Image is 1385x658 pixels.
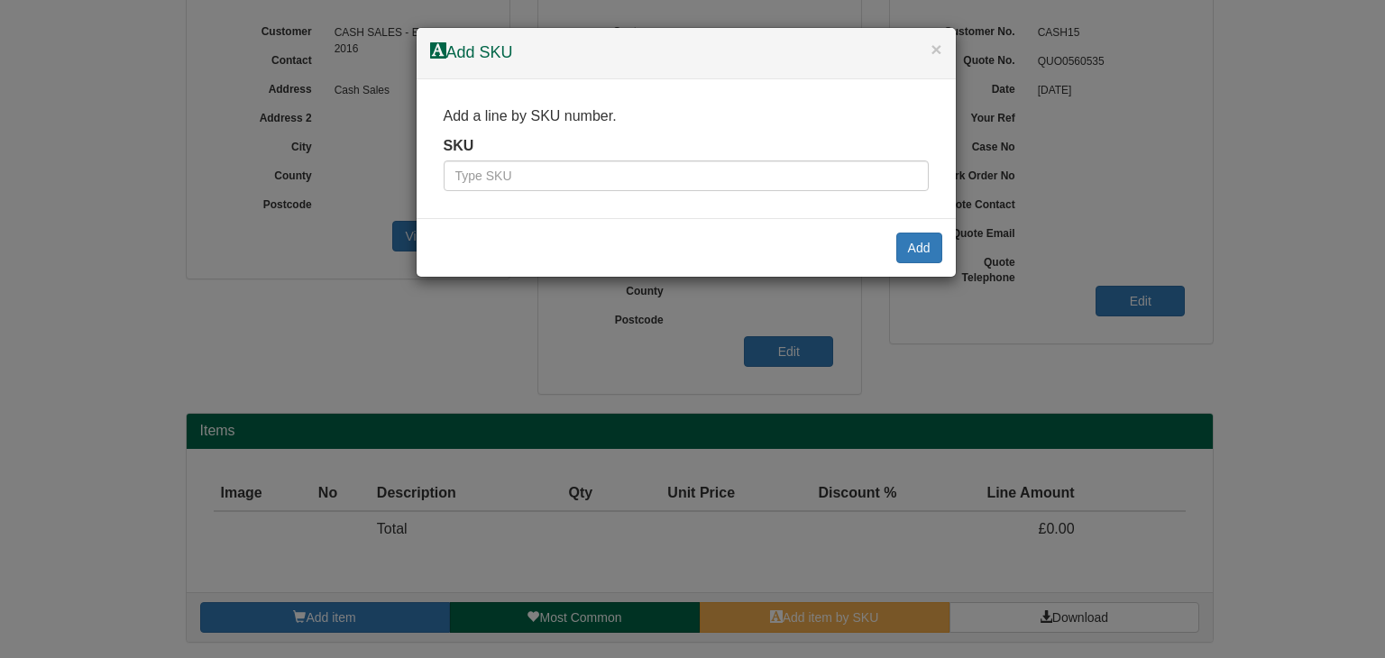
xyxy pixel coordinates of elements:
[444,106,929,127] p: Add a line by SKU number.
[444,160,929,191] input: Type SKU
[444,136,474,157] label: SKU
[896,233,942,263] button: Add
[931,40,941,59] button: ×
[430,41,942,65] h4: Add SKU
